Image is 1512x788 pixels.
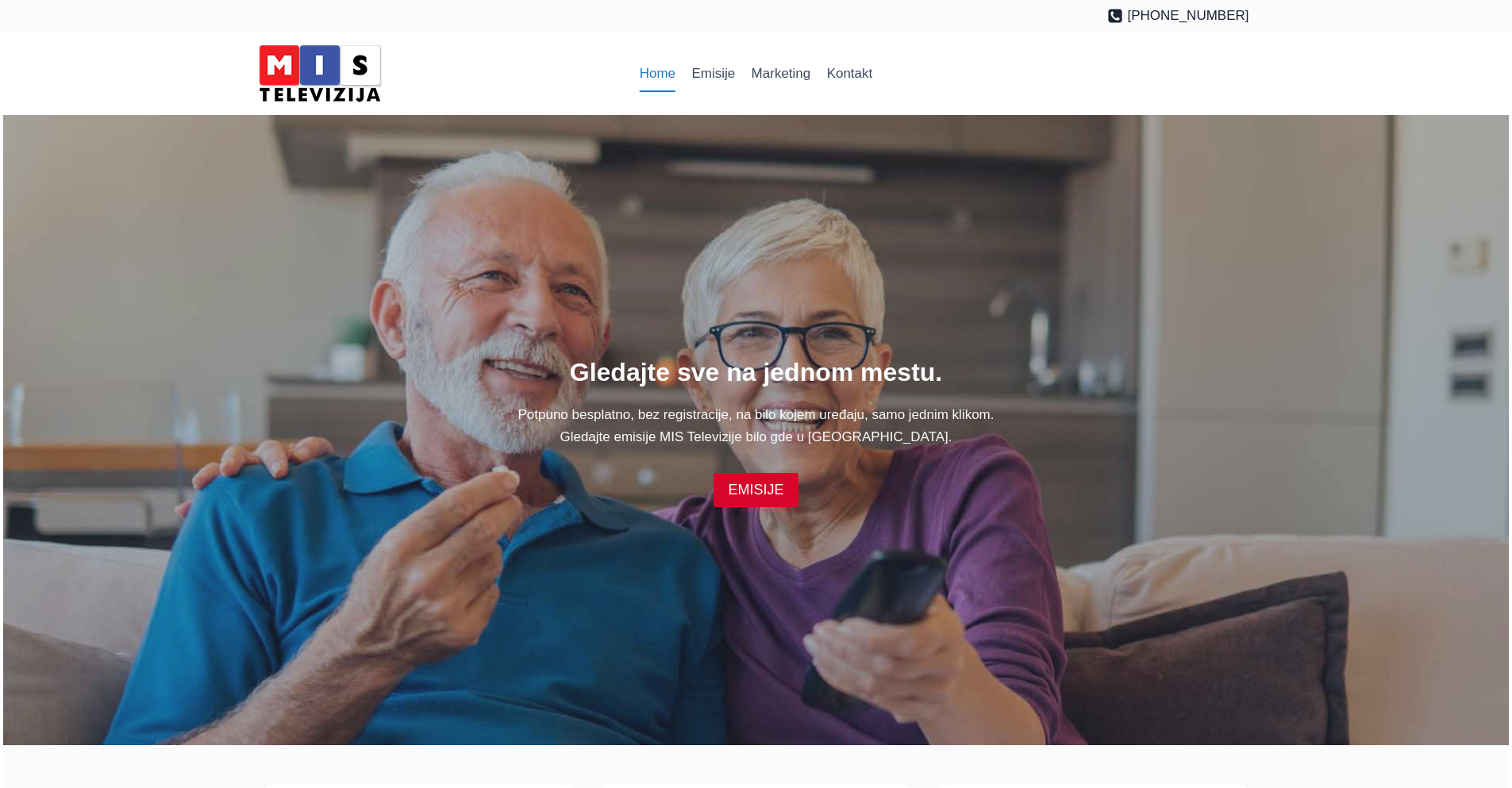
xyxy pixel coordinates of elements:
[1127,5,1248,26] span: [PHONE_NUMBER]
[632,55,684,93] a: Home
[743,55,818,93] a: Marketing
[264,353,1249,391] h1: Gledajte sve na jednom mestu.
[683,55,743,93] a: Emisije
[264,404,1249,447] p: Potpuno besplatno, bez registracije, na bilo kojem uređaju, samo jednim klikom. Gledajte emisije ...
[818,55,880,93] a: Kontakt
[632,55,881,93] nav: Primary Navigation
[252,40,387,107] img: MIS Television
[714,473,798,507] a: EMISIJE
[1107,5,1249,26] a: [PHONE_NUMBER]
